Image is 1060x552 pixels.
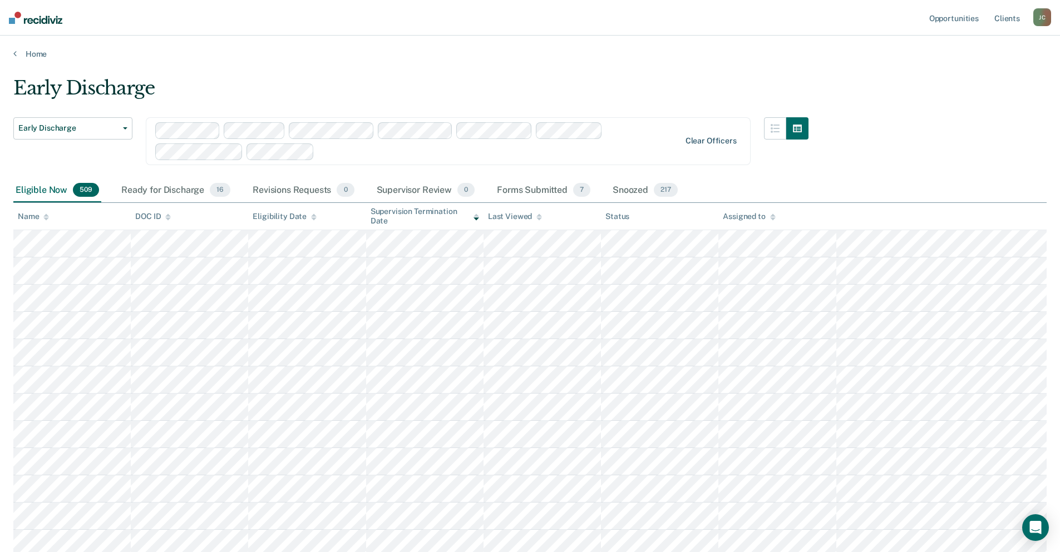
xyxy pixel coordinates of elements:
[9,12,62,24] img: Recidiviz
[119,178,233,203] div: Ready for Discharge16
[13,178,101,203] div: Eligible Now509
[210,183,230,197] span: 16
[457,183,475,197] span: 0
[1033,8,1051,26] div: J C
[135,212,171,221] div: DOC ID
[337,183,354,197] span: 0
[374,178,477,203] div: Supervisor Review0
[250,178,356,203] div: Revisions Requests0
[723,212,775,221] div: Assigned to
[13,49,1047,59] a: Home
[18,123,119,133] span: Early Discharge
[686,136,737,146] div: Clear officers
[13,117,132,140] button: Early Discharge
[495,178,593,203] div: Forms Submitted7
[73,183,99,197] span: 509
[253,212,317,221] div: Eligibility Date
[488,212,542,221] div: Last Viewed
[1033,8,1051,26] button: JC
[610,178,680,203] div: Snoozed217
[654,183,678,197] span: 217
[18,212,49,221] div: Name
[371,207,479,226] div: Supervision Termination Date
[605,212,629,221] div: Status
[573,183,590,197] span: 7
[1022,514,1049,541] div: Open Intercom Messenger
[13,77,808,108] div: Early Discharge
